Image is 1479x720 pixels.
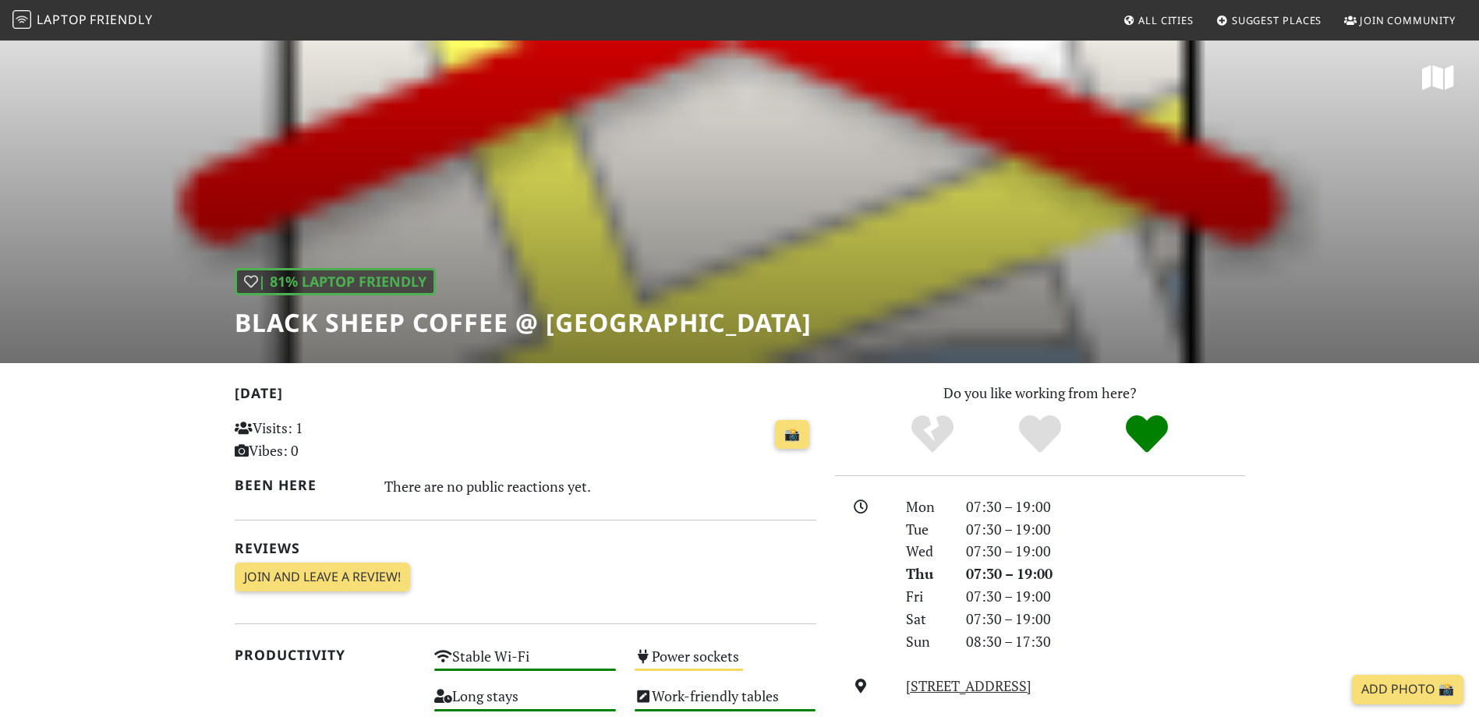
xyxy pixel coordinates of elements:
div: 07:30 – 19:00 [957,563,1254,585]
a: Join and leave a review! [235,563,410,592]
span: Laptop [37,11,87,28]
div: Fri [897,585,956,608]
span: Join Community [1360,13,1456,27]
h1: Black Sheep Coffee @ [GEOGRAPHIC_DATA] [235,308,812,337]
div: Yes [986,413,1094,456]
div: 07:30 – 19:00 [957,540,1254,563]
a: Add Photo 📸 [1352,675,1463,704]
div: Tue [897,518,956,541]
p: Visits: 1 Vibes: 0 [235,417,416,462]
span: All Cities [1138,13,1194,27]
div: Wed [897,540,956,563]
div: Thu [897,563,956,585]
span: Suggest Places [1232,13,1322,27]
a: [STREET_ADDRESS] [906,676,1031,695]
div: 08:30 – 17:30 [957,630,1254,653]
div: 07:30 – 19:00 [957,518,1254,541]
div: There are no public reactions yet. [384,474,816,499]
a: Join Community [1338,6,1462,34]
a: Suggest Places [1210,6,1329,34]
div: 07:30 – 19:00 [957,608,1254,630]
a: All Cities [1116,6,1200,34]
a: LaptopFriendly LaptopFriendly [12,7,153,34]
h2: Productivity [235,647,416,663]
div: 07:30 – 19:00 [957,496,1254,518]
span: Friendly [90,11,152,28]
div: Stable Wi-Fi [425,644,625,683]
div: Power sockets [625,644,826,683]
div: Mon [897,496,956,518]
h2: Reviews [235,540,816,556]
a: 📸 [775,420,809,450]
h2: Been here [235,477,366,493]
div: Sun [897,630,956,653]
div: | 81% Laptop Friendly [235,268,436,295]
div: No [879,413,986,456]
img: LaptopFriendly [12,10,31,29]
div: 07:30 – 19:00 [957,585,1254,608]
div: Sat [897,608,956,630]
div: Definitely! [1093,413,1201,456]
p: Do you like working from here? [835,382,1245,404]
h2: [DATE] [235,385,816,408]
